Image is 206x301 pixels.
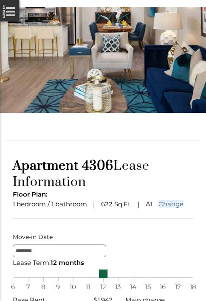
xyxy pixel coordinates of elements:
div: Lease Term: [13,257,193,268]
span: Apartment 4306 [13,158,113,174]
span: 18 [189,281,197,293]
a: Change [158,200,183,208]
span: 10 [69,281,77,293]
span: 11 [84,281,92,293]
h1: Lease Information [13,158,193,190]
label: Move-in Date [13,231,193,242]
span: 7 [24,281,32,293]
span: A1 [146,200,152,208]
span: 13 [114,281,122,293]
span: Sq.Ft. [114,200,132,208]
span: 8 [39,281,48,293]
span: 17 [174,281,182,293]
span: 9 [54,281,62,293]
span: Floor Plan: [13,190,48,198]
span: 622 [101,200,113,208]
span: 6 [8,281,17,293]
span: 14 [129,281,137,293]
span: 1 bedroom / 1 bathroom [13,200,87,208]
span: 15 [144,281,152,293]
span: 12 [99,281,107,293]
input: Move-in Date edit selected 9/5/2025 [13,245,106,257]
span: 16 [158,281,167,293]
span: 12 months [51,259,84,267]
